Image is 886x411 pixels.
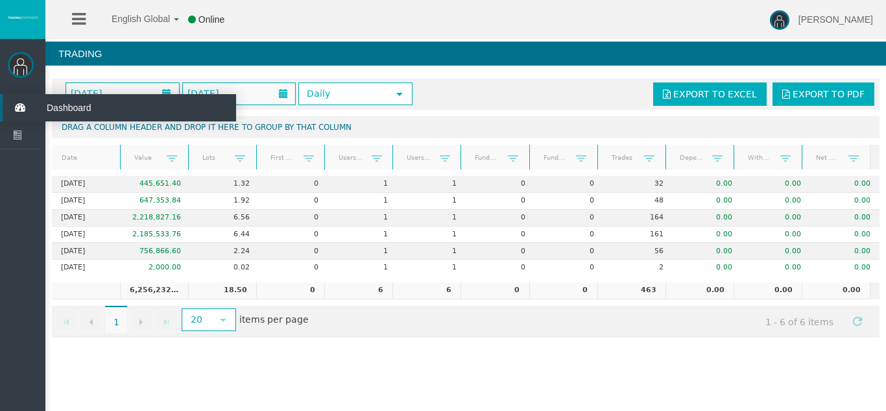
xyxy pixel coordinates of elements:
[399,149,440,166] a: Users traded (email)
[52,116,880,138] div: Drag a column header and drop it here to group by that column
[52,193,121,210] td: [DATE]
[534,260,603,276] td: 0
[466,193,534,210] td: 0
[190,260,259,276] td: 0.02
[328,193,396,210] td: 1
[397,176,466,193] td: 1
[397,227,466,243] td: 1
[394,89,405,99] span: select
[80,310,103,333] a: Go to the previous page
[95,14,170,24] span: English Global
[328,260,396,276] td: 1
[734,282,802,299] td: 0.00
[259,210,328,227] td: 0
[190,227,259,243] td: 6.44
[45,42,886,66] h4: Trading
[195,149,235,166] a: Lots
[741,227,810,243] td: 0.00
[188,282,256,299] td: 18.50
[741,260,810,276] td: 0.00
[136,317,146,327] span: Go to the next page
[328,243,396,260] td: 1
[741,210,810,227] td: 0.00
[121,193,189,210] td: 647,353.84
[6,15,39,20] img: logo.svg
[184,84,222,103] span: [DATE]
[126,149,167,166] a: Value
[770,10,789,30] img: user-image
[120,282,188,299] td: 6,256,232.76
[328,176,396,193] td: 1
[397,210,466,227] td: 1
[846,310,868,332] a: Refresh
[534,210,603,227] td: 0
[534,227,603,243] td: 0
[811,193,880,210] td: 0.00
[811,227,880,243] td: 0.00
[397,260,466,276] td: 1
[86,317,97,327] span: Go to the previous page
[604,210,673,227] td: 164
[741,176,810,193] td: 0.00
[673,89,757,99] span: Export to Excel
[62,317,72,327] span: Go to the first page
[54,149,119,167] a: Date
[665,282,734,299] td: 0.00
[300,84,388,104] span: Daily
[324,282,392,299] td: 6
[466,260,534,276] td: 0
[673,210,741,227] td: 0.00
[739,149,780,166] a: Withdrawals USD
[597,282,665,299] td: 463
[198,14,224,25] span: Online
[604,227,673,243] td: 161
[671,149,712,166] a: Deposits
[52,243,121,260] td: [DATE]
[604,193,673,210] td: 48
[3,94,236,121] a: Dashboard
[798,14,873,25] span: [PERSON_NAME]
[529,282,597,299] td: 0
[256,282,324,299] td: 0
[154,310,178,333] a: Go to the last page
[802,282,870,299] td: 0.00
[604,176,673,193] td: 32
[190,210,259,227] td: 6.56
[772,82,874,106] a: Export to PDF
[328,210,396,227] td: 1
[52,210,121,227] td: [DATE]
[259,227,328,243] td: 0
[467,149,508,166] a: Funded accouns
[259,243,328,260] td: 0
[105,306,127,333] span: 1
[178,310,309,331] span: items per page
[121,260,189,276] td: 2,000.00
[190,176,259,193] td: 1.32
[466,227,534,243] td: 0
[37,94,164,121] span: Dashboard
[52,260,121,276] td: [DATE]
[811,243,880,260] td: 0.00
[811,210,880,227] td: 0.00
[808,149,848,166] a: Net Deposits
[397,193,466,210] td: 1
[852,316,863,327] span: Refresh
[259,193,328,210] td: 0
[218,315,228,325] span: select
[52,176,121,193] td: [DATE]
[604,260,673,276] td: 2
[67,84,106,103] span: [DATE]
[263,149,304,166] a: First trade
[397,243,466,260] td: 1
[331,149,372,166] a: Users traded
[603,149,644,166] a: Trades
[121,227,189,243] td: 2,185,533.76
[604,243,673,260] td: 56
[673,260,741,276] td: 0.00
[190,193,259,210] td: 1.92
[259,260,328,276] td: 0
[183,310,211,330] span: 20
[129,310,152,333] a: Go to the next page
[673,243,741,260] td: 0.00
[466,243,534,260] td: 0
